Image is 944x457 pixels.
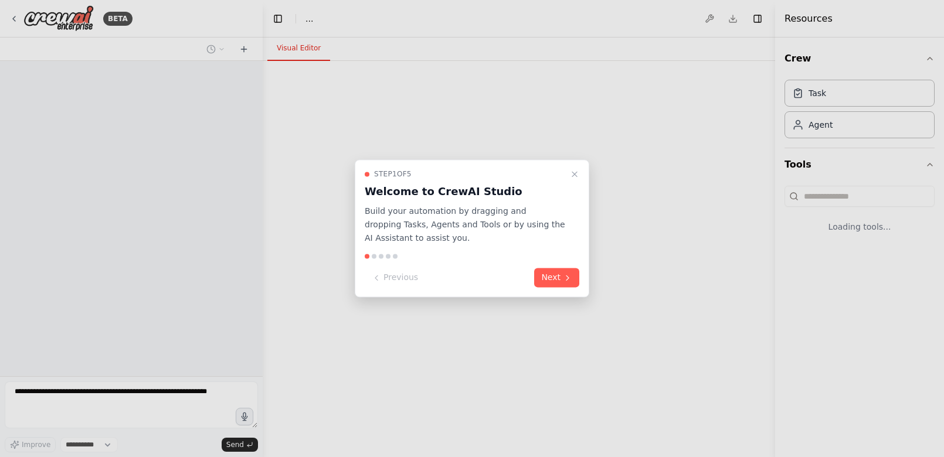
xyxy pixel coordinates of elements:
[365,268,425,288] button: Previous
[365,183,565,200] h3: Welcome to CrewAI Studio
[534,268,579,288] button: Next
[365,204,565,244] p: Build your automation by dragging and dropping Tasks, Agents and Tools or by using the AI Assista...
[568,167,582,181] button: Close walkthrough
[374,169,412,179] span: Step 1 of 5
[270,11,286,27] button: Hide left sidebar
